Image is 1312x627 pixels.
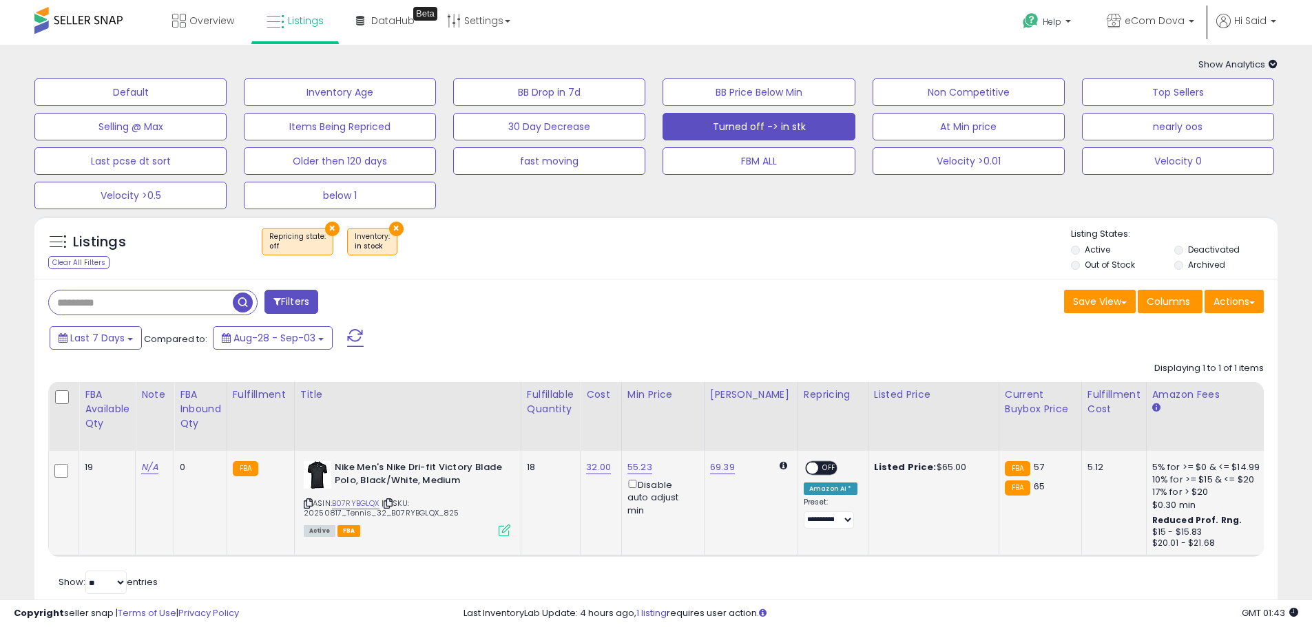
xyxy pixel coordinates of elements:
a: N/A [141,460,158,474]
button: Last pcse dt sort [34,147,227,175]
span: Show Analytics [1198,58,1278,71]
div: Title [300,387,515,402]
div: $15 - $15.83 [1152,527,1267,538]
div: $65.00 [874,461,988,474]
div: 5.12 [1087,461,1136,474]
a: 55.23 [627,460,652,474]
h5: Listings [73,233,126,252]
b: Reduced Prof. Rng. [1152,514,1242,526]
div: $0.30 min [1152,499,1267,511]
button: Aug-28 - Sep-03 [213,326,333,350]
div: Disable auto adjust min [627,477,694,517]
a: 32.00 [586,460,611,474]
b: Nike Men's Nike Dri-fit Victory Blade Polo, Black/White, Medium [335,461,502,490]
label: Deactivated [1188,244,1240,255]
img: 31vUR99JfML._SL40_.jpg [304,461,331,489]
span: Columns [1147,295,1190,308]
button: Velocity >0.01 [873,147,1065,175]
button: 30 Day Decrease [453,113,645,140]
span: Last 7 Days [70,331,125,345]
button: Last 7 Days [50,326,142,350]
div: Last InventoryLab Update: 4 hours ago, requires user action. [464,607,1298,620]
span: Listings [288,14,324,28]
span: eCom Dova [1125,14,1185,28]
a: 1 listing [636,606,667,619]
button: Top Sellers [1082,78,1274,106]
small: FBA [1005,480,1030,496]
div: ASIN: [304,461,510,535]
div: Repricing [804,387,862,402]
div: Fulfillment [233,387,289,402]
button: FBM ALL [663,147,855,175]
div: 0 [180,461,216,474]
span: Inventory : [355,231,390,252]
span: OFF [818,463,840,474]
div: seller snap | | [14,607,239,620]
a: 69.39 [710,460,735,474]
a: Privacy Policy [178,606,239,619]
button: Turned off -> in stk [663,113,855,140]
span: | SKU: 20250817_Tennis_32_B07RYBGLQX_825 [304,498,459,518]
div: Fulfillable Quantity [527,387,574,416]
div: Min Price [627,387,698,402]
span: Show: entries [59,575,158,588]
div: Current Buybox Price [1005,387,1076,416]
button: BB Drop in 7d [453,78,645,106]
span: Repricing state : [269,231,326,252]
button: Columns [1138,290,1202,313]
div: Preset: [804,498,857,529]
div: 5% for >= $0 & <= $14.99 [1152,461,1267,474]
span: Compared to: [144,332,207,346]
button: below 1 [244,182,436,209]
div: 17% for > $20 [1152,486,1267,498]
div: FBA Available Qty [85,387,129,431]
button: At Min price [873,113,1065,140]
span: 57 [1034,460,1044,474]
b: Listed Price: [874,460,937,474]
div: Amazon AI * [804,482,857,495]
button: Actions [1205,290,1264,313]
span: 65 [1034,480,1045,493]
span: All listings currently available for purchase on Amazon [304,525,335,537]
div: off [269,242,326,251]
small: FBA [1005,461,1030,476]
span: Aug-28 - Sep-03 [233,331,315,345]
div: FBA inbound Qty [180,387,221,431]
label: Out of Stock [1085,259,1135,270]
div: Fulfillment Cost [1087,387,1141,416]
div: Listed Price [874,387,993,402]
span: Hi Said [1234,14,1267,28]
button: fast moving [453,147,645,175]
strong: Copyright [14,606,64,619]
button: Save View [1064,290,1136,313]
p: Listing States: [1071,228,1278,241]
button: Items Being Repriced [244,113,436,140]
a: B07RYBGLQX [332,498,379,509]
div: Note [141,387,168,402]
label: Archived [1188,259,1225,270]
div: in stock [355,242,390,251]
span: Help [1043,16,1061,28]
small: FBA [233,461,258,476]
span: FBA [337,525,361,537]
button: nearly oos [1082,113,1274,140]
i: Get Help [1022,12,1039,30]
a: Hi Said [1216,14,1276,45]
div: 18 [527,461,570,474]
button: BB Price Below Min [663,78,855,106]
button: × [389,222,404,236]
span: DataHub [371,14,415,28]
span: Overview [189,14,234,28]
button: Default [34,78,227,106]
button: Filters [264,290,318,314]
button: Velocity 0 [1082,147,1274,175]
div: $20.01 - $21.68 [1152,538,1267,549]
small: Amazon Fees. [1152,402,1160,414]
a: Terms of Use [118,606,176,619]
button: Velocity >0.5 [34,182,227,209]
button: Inventory Age [244,78,436,106]
div: 19 [85,461,125,474]
button: Non Competitive [873,78,1065,106]
div: [PERSON_NAME] [710,387,792,402]
div: Displaying 1 to 1 of 1 items [1154,362,1264,375]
